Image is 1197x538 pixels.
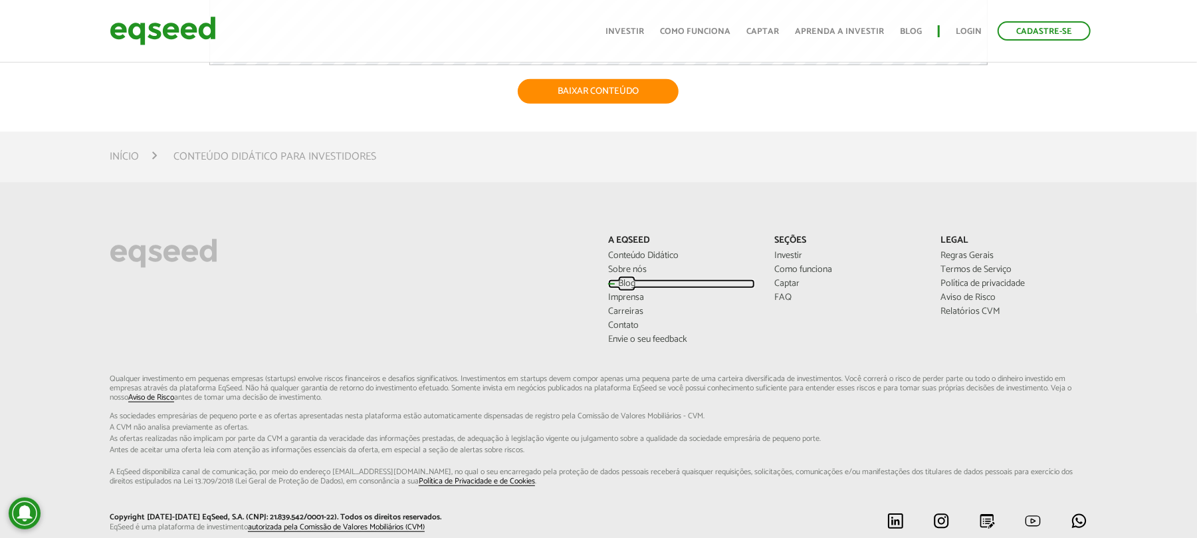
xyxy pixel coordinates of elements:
p: Qualquer investimento em pequenas empresas (startups) envolve riscos financeiros e desafios signi... [110,374,1087,487]
img: EqSeed [110,13,216,49]
li: Conteúdo Didático para Investidores [173,148,376,166]
a: Investir [775,251,921,261]
p: Seções [775,235,921,247]
a: Sobre nós [608,265,754,275]
img: whatsapp.svg [1071,513,1087,529]
span: As ofertas realizadas não implicam por parte da CVM a garantia da veracidade das informações p... [110,435,1087,443]
a: Como funciona [660,27,730,36]
a: FAQ [775,293,921,303]
a: Envie o seu feedback [608,335,754,344]
span: A CVM não analisa previamente as ofertas. [110,424,1087,432]
a: Blog [608,279,754,289]
a: Contato [608,321,754,331]
a: Login [956,27,982,36]
a: Cadastre-se [998,21,1091,41]
a: Política de privacidade [941,279,1087,289]
a: Como funciona [775,265,921,275]
a: Blog [900,27,922,36]
a: Regras Gerais [941,251,1087,261]
p: Copyright [DATE]-[DATE] EqSeed, S.A. (CNPJ: 21.839.542/0001-22). Todos os direitos reservados. [110,513,588,522]
a: Relatórios CVM [941,307,1087,317]
img: EqSeed Logo [110,235,217,271]
a: Aprenda a investir [795,27,884,36]
a: Aviso de Risco [128,394,174,402]
p: A EqSeed [608,235,754,247]
p: EqSeed é uma plataforma de investimento [110,523,588,532]
a: Termos de Serviço [941,265,1087,275]
a: Início [110,152,139,162]
p: Legal [941,235,1087,247]
a: Conteúdo Didático [608,251,754,261]
a: Aviso de Risco [941,293,1087,303]
img: linkedin.svg [887,513,904,529]
a: Investir [605,27,644,36]
a: autorizada pela Comissão de Valores Mobiliários (CVM) [248,523,425,532]
a: Imprensa [608,293,754,303]
a: BAIXAR CONTEÚDO [516,78,680,105]
span: Antes de aceitar uma oferta leia com atenção as informações essenciais da oferta, em especial... [110,446,1087,454]
img: youtube.svg [1025,513,1041,529]
img: blog.svg [979,513,996,529]
span: As sociedades empresárias de pequeno porte e as ofertas apresentadas nesta plataforma estão aut... [110,412,1087,420]
img: instagram.svg [933,513,950,529]
a: Política de Privacidade e de Cookies [419,477,535,486]
a: Captar [775,279,921,289]
a: Captar [746,27,779,36]
a: Carreiras [608,307,754,317]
